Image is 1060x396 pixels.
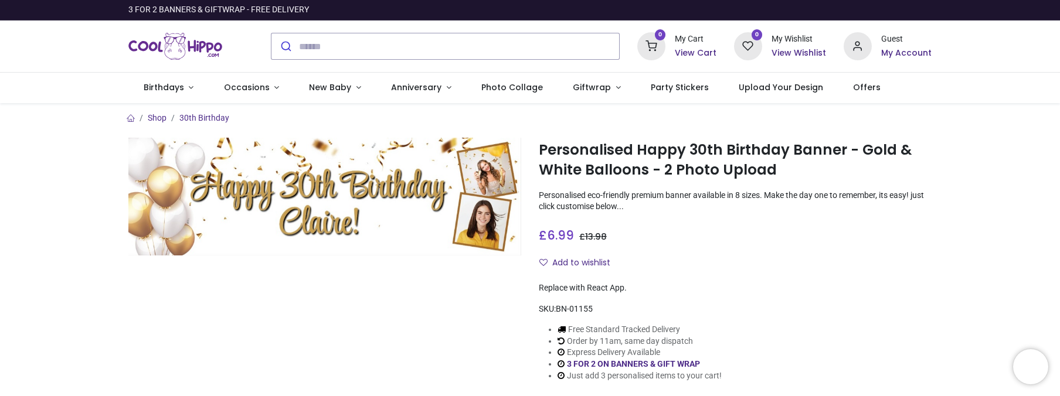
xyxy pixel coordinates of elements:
a: New Baby [294,73,376,103]
a: Anniversary [376,73,466,103]
span: Occasions [224,81,270,93]
span: Upload Your Design [739,81,823,93]
a: Giftwrap [558,73,636,103]
div: My Cart [675,33,716,45]
a: View Wishlist [772,47,826,59]
li: Free Standard Tracked Delivery [558,324,722,336]
span: Party Stickers [651,81,709,93]
a: 0 [637,41,665,50]
div: 3 FOR 2 BANNERS & GIFTWRAP - FREE DELIVERY [128,4,309,16]
button: Submit [271,33,299,59]
a: 0 [734,41,762,50]
iframe: Customer reviews powered by Trustpilot [685,4,932,16]
i: Add to wishlist [539,258,548,267]
p: Personalised eco-friendly premium banner available in 8 sizes. Make the day one to remember, its ... [539,190,932,213]
li: Just add 3 personalised items to your cart! [558,370,722,382]
a: Birthdays [128,73,209,103]
span: 6.99 [547,227,574,244]
div: SKU: [539,303,932,315]
iframe: Brevo live chat [1013,349,1048,384]
span: Giftwrap [573,81,611,93]
span: New Baby [309,81,351,93]
span: £ [539,227,574,244]
li: Express Delivery Available [558,347,722,359]
span: Anniversary [391,81,441,93]
img: Personalised Happy 30th Birthday Banner - Gold & White Balloons - 2 Photo Upload [128,138,521,255]
span: 13.98 [585,231,607,243]
a: Occasions [209,73,294,103]
button: Add to wishlistAdd to wishlist [539,253,620,273]
a: 3 FOR 2 ON BANNERS & GIFT WRAP [567,359,700,368]
li: Order by 11am, same day dispatch [558,336,722,347]
span: Birthdays [144,81,184,93]
span: £ [579,231,607,243]
sup: 0 [752,29,763,40]
div: Replace with React App. [539,282,932,294]
span: Offers [853,81,881,93]
div: Guest [881,33,932,45]
div: My Wishlist [772,33,826,45]
img: Cool Hippo [128,30,222,63]
sup: 0 [655,29,666,40]
span: BN-01155 [556,304,593,313]
h1: Personalised Happy 30th Birthday Banner - Gold & White Balloons - 2 Photo Upload [539,140,932,180]
a: 30th Birthday [179,113,229,122]
a: Shop [148,113,167,122]
a: View Cart [675,47,716,59]
a: Logo of Cool Hippo [128,30,222,63]
a: My Account [881,47,932,59]
span: Photo Collage [481,81,543,93]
